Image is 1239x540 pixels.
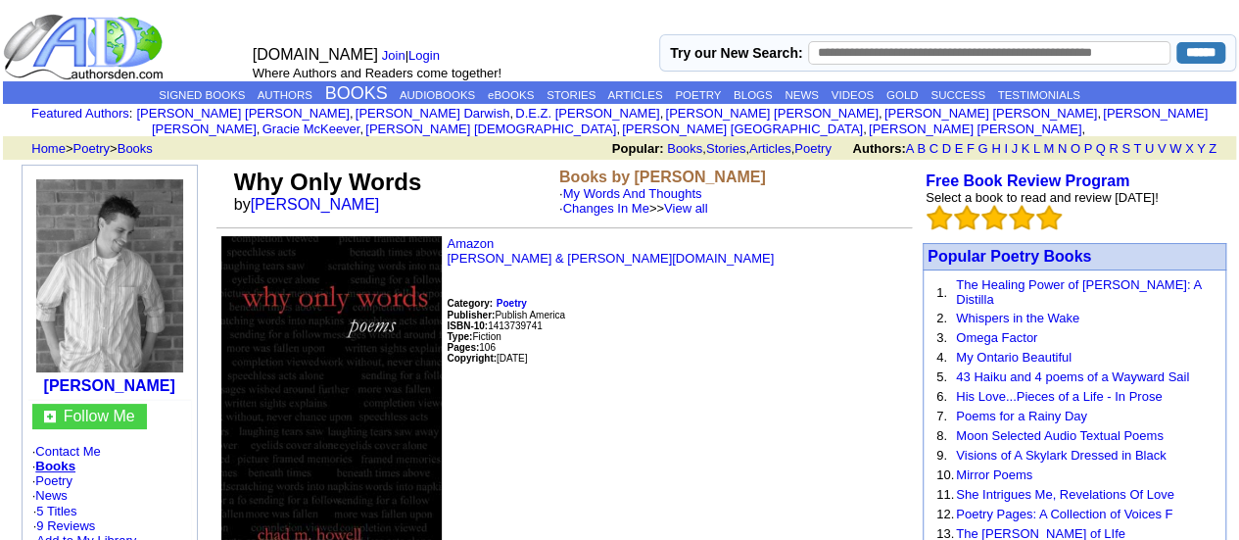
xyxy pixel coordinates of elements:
a: Join [382,48,405,63]
font: Where Authors and Readers come together! [253,66,501,80]
a: POETRY [675,89,721,101]
a: Moon Selected Audio Textual Poems [956,428,1164,443]
font: Fiction [447,331,500,342]
img: bigemptystars.png [927,205,952,230]
font: i [260,124,262,135]
a: Home [31,141,66,156]
a: Gracie McKeever [262,122,360,136]
a: M [1043,141,1054,156]
img: bigemptystars.png [1009,205,1034,230]
font: 6. [936,389,947,404]
font: i [882,109,883,120]
a: F [967,141,975,156]
a: Poetry [35,473,72,488]
a: [PERSON_NAME] [251,196,380,213]
a: N [1058,141,1067,156]
font: 9. [936,448,947,463]
a: A [906,141,914,156]
a: [PERSON_NAME] [GEOGRAPHIC_DATA] [622,122,863,136]
a: GOLD [886,89,919,101]
a: BOOKS [325,83,388,103]
a: [PERSON_NAME] [PERSON_NAME] [152,106,1208,136]
font: Select a book to read and review [DATE]! [926,190,1159,205]
a: D [941,141,950,156]
img: 3884.jpg [36,179,183,372]
a: Popular Poetry Books [928,248,1091,265]
a: R [1109,141,1118,156]
a: eBOOKS [488,89,534,101]
b: Popular: [612,141,664,156]
a: [PERSON_NAME] [PERSON_NAME] [869,122,1081,136]
font: Why Only Words [234,169,422,195]
font: i [363,124,365,135]
font: | [382,48,447,63]
a: I [1004,141,1008,156]
font: , , , , , , , , , , [136,106,1208,136]
b: Poetry [497,298,527,309]
a: Poetry Pages: A Collection of Voices F [956,507,1172,521]
font: Copyright: [447,353,497,364]
a: V [1158,141,1167,156]
a: Stories [706,141,745,156]
a: C [929,141,937,156]
a: [PERSON_NAME] [PERSON_NAME] [665,106,878,121]
font: 8. [936,428,947,443]
font: 106 [447,342,495,353]
a: 43 Haiku and 4 poems of a Wayward Sail [956,369,1189,384]
font: 5. [936,369,947,384]
a: G [977,141,987,156]
a: [PERSON_NAME] [44,377,175,394]
img: bigemptystars.png [981,205,1007,230]
a: Books [35,459,75,473]
a: View all [664,201,708,216]
a: [PERSON_NAME] [PERSON_NAME] [136,106,349,121]
a: Whispers in the Wake [956,311,1079,325]
font: , , , [612,141,1234,156]
a: Q [1095,141,1105,156]
font: Publish America [447,310,565,320]
a: K [1022,141,1030,156]
font: 3. [936,330,947,345]
a: Books [118,141,153,156]
a: TESTIMONIALS [997,89,1079,101]
a: U [1145,141,1154,156]
a: B [917,141,926,156]
a: Articles [749,141,791,156]
a: SUCCESS [930,89,985,101]
a: S [1121,141,1130,156]
a: [PERSON_NAME] [PERSON_NAME] [884,106,1097,121]
img: gc.jpg [44,411,56,422]
b: Publisher: [447,310,495,320]
b: ISBN-10: [447,320,488,331]
b: Authors: [852,141,905,156]
a: Changes In Me [563,201,649,216]
a: My Words And Thoughts [563,186,702,201]
a: STORIES [547,89,596,101]
a: Books [667,141,702,156]
img: bigemptystars.png [1036,205,1062,230]
label: Try our New Search: [670,45,802,61]
a: His Love...Pieces of a Life - In Prose [956,389,1162,404]
a: Contact Me [35,444,100,459]
a: Poetry [794,141,832,156]
a: SIGNED BOOKS [159,89,245,101]
a: Poetry [497,295,527,310]
a: Omega Factor [956,330,1037,345]
a: The Healing Power of [PERSON_NAME]: A Distilla [956,277,1201,307]
a: W [1169,141,1181,156]
font: i [867,124,869,135]
font: i [663,109,665,120]
a: H [991,141,1000,156]
a: D.E.Z. [PERSON_NAME] [515,106,659,121]
a: L [1033,141,1040,156]
font: [DATE] [497,353,527,364]
b: Category: [447,298,493,309]
a: [PERSON_NAME] [DEMOGRAPHIC_DATA] [365,122,616,136]
a: VIDEOS [832,89,874,101]
a: Poems for a Rainy Day [956,409,1087,423]
a: Mirror Poems [956,467,1032,482]
font: 12. [936,507,954,521]
img: logo_ad.gif [3,13,167,81]
font: 1413739741 [447,320,542,331]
